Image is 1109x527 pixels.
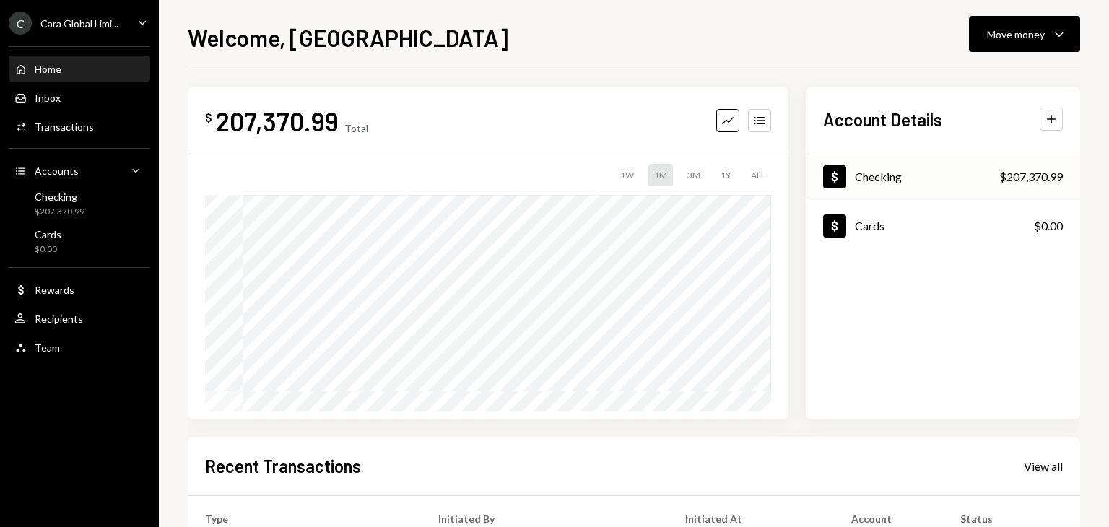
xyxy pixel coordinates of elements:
div: $207,370.99 [35,206,84,218]
div: 1W [614,164,640,186]
div: $ [205,110,212,125]
a: Team [9,334,150,360]
div: Home [35,63,61,75]
a: Transactions [9,113,150,139]
div: Inbox [35,92,61,104]
a: Recipients [9,305,150,331]
a: View all [1024,458,1063,474]
div: 1Y [715,164,736,186]
a: Cards$0.00 [9,224,150,258]
div: View all [1024,459,1063,474]
div: Rewards [35,284,74,296]
a: Checking$207,370.99 [806,152,1080,201]
h2: Account Details [823,108,942,131]
div: Accounts [35,165,79,177]
div: Cards [855,219,884,232]
div: Cara Global Limi... [40,17,118,30]
div: 207,370.99 [215,105,339,137]
div: 1M [648,164,673,186]
div: Recipients [35,313,83,325]
a: Home [9,56,150,82]
div: C [9,12,32,35]
div: Move money [987,27,1045,42]
a: Cards$0.00 [806,201,1080,250]
div: Cards [35,228,61,240]
div: 3M [682,164,706,186]
div: Team [35,341,60,354]
div: Total [344,122,368,134]
div: $207,370.99 [999,168,1063,186]
a: Checking$207,370.99 [9,186,150,221]
a: Accounts [9,157,150,183]
div: Transactions [35,121,94,133]
h2: Recent Transactions [205,454,361,478]
a: Rewards [9,276,150,302]
button: Move money [969,16,1080,52]
div: ALL [745,164,771,186]
a: Inbox [9,84,150,110]
div: Checking [35,191,84,203]
div: $0.00 [35,243,61,256]
div: $0.00 [1034,217,1063,235]
h1: Welcome, [GEOGRAPHIC_DATA] [188,23,508,52]
div: Checking [855,170,902,183]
